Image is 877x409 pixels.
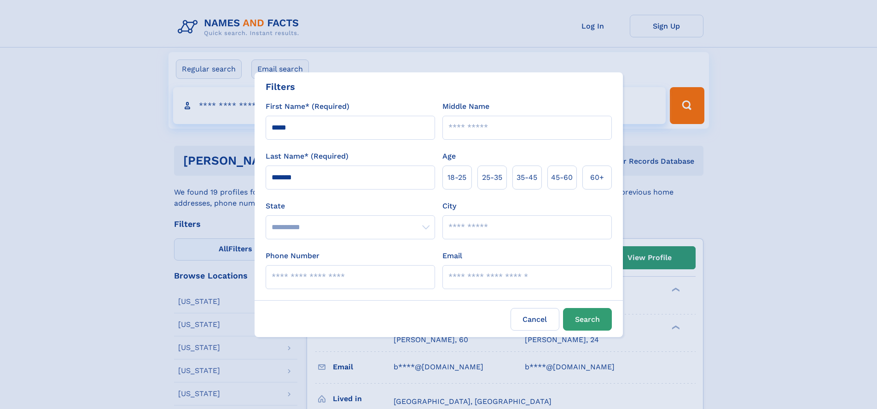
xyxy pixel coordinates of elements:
[590,172,604,183] span: 60+
[563,308,612,331] button: Search
[266,201,435,212] label: State
[442,201,456,212] label: City
[442,250,462,261] label: Email
[266,250,319,261] label: Phone Number
[482,172,502,183] span: 25‑35
[266,80,295,94] div: Filters
[517,172,537,183] span: 35‑45
[266,151,348,162] label: Last Name* (Required)
[551,172,573,183] span: 45‑60
[266,101,349,112] label: First Name* (Required)
[511,308,559,331] label: Cancel
[442,101,489,112] label: Middle Name
[447,172,466,183] span: 18‑25
[442,151,456,162] label: Age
